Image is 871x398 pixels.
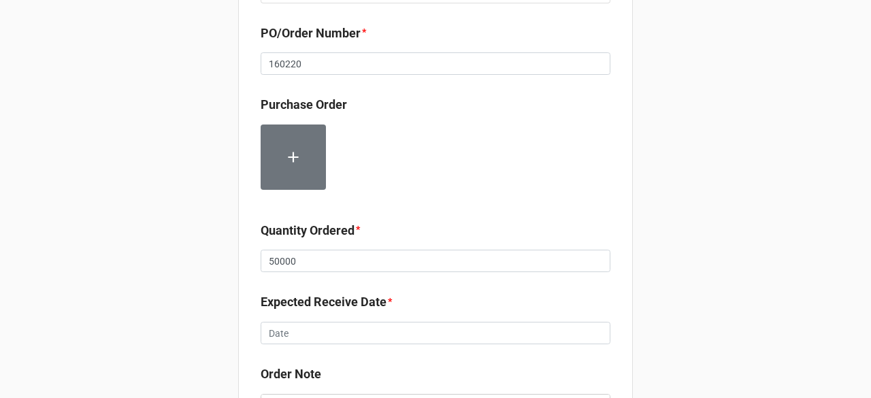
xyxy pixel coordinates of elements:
label: Expected Receive Date [261,293,387,312]
input: Date [261,322,610,345]
label: Order Note [261,365,321,384]
label: PO/Order Number [261,24,361,43]
label: Purchase Order [261,95,347,114]
label: Quantity Ordered [261,221,355,240]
